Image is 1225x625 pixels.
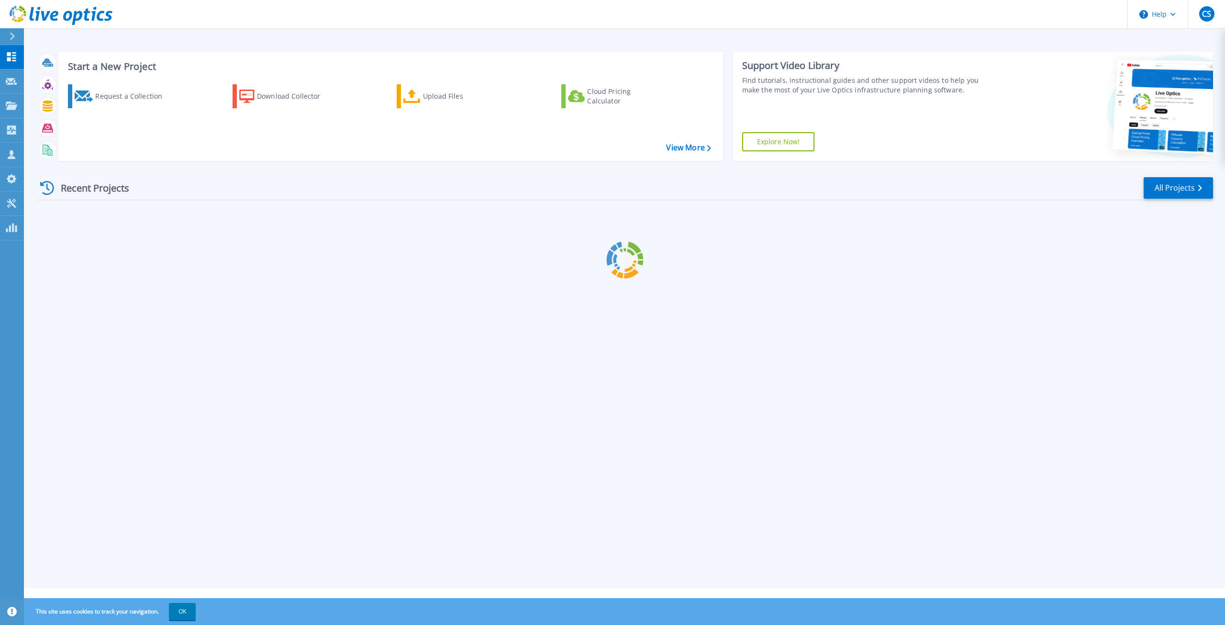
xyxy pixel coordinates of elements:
a: Request a Collection [68,84,175,108]
div: Recent Projects [37,176,142,200]
div: Download Collector [257,87,334,106]
a: Cloud Pricing Calculator [561,84,668,108]
a: Download Collector [233,84,339,108]
h3: Start a New Project [68,61,711,72]
a: Explore Now! [742,132,815,151]
div: Find tutorials, instructional guides and other support videos to help you make the most of your L... [742,76,991,95]
div: Support Video Library [742,59,991,72]
div: Cloud Pricing Calculator [587,87,664,106]
span: This site uses cookies to track your navigation. [26,603,196,620]
div: Upload Files [423,87,500,106]
span: CS [1202,10,1211,18]
div: Request a Collection [95,87,172,106]
a: All Projects [1144,177,1213,199]
a: View More [666,143,711,152]
a: Upload Files [397,84,503,108]
button: OK [169,603,196,620]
